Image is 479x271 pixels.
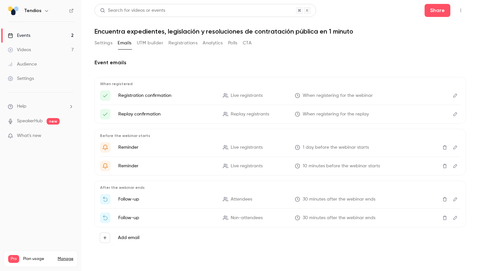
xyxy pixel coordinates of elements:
[8,47,31,53] div: Videos
[303,163,380,170] span: 10 minutes before the webinar starts
[450,109,460,119] button: Edit
[231,144,263,151] span: Live registrants
[450,142,460,153] button: Edit
[440,213,450,223] button: Delete
[94,59,466,67] h2: Event emails
[137,38,163,48] button: UTM builder
[231,215,263,221] span: Non-attendees
[118,144,215,151] p: Reminder
[425,4,450,17] button: Share
[8,103,74,110] li: help-dropdown-opener
[303,144,369,151] span: 1 day before the webinar starts
[100,81,460,86] p: When registered
[231,111,269,118] span: Replay registrants
[118,234,139,241] label: Add email
[100,7,165,14] div: Search for videos or events
[228,38,238,48] button: Polls
[231,196,252,203] span: Attendees
[118,196,215,203] p: Follow-up
[8,6,19,16] img: Tendios
[17,132,41,139] span: What's new
[100,213,460,223] li: Aquí tienes la repetición de: {{ event_name }}
[8,61,37,68] div: Audience
[118,38,131,48] button: Emails
[94,27,466,35] h1: Encuentra expedientes, legislación y resoluciones de contratación pública en 1 minuto
[100,185,460,190] p: After the webinar ends
[17,103,26,110] span: Help
[450,213,460,223] button: Edit
[66,133,74,139] iframe: Noticeable Trigger
[8,75,34,82] div: Settings
[203,38,223,48] button: Analytics
[8,255,19,263] span: Pro
[17,118,43,125] a: SpeakerHub
[118,215,215,221] p: Follow-up
[168,38,197,48] button: Registrations
[440,161,450,171] button: Delete
[47,118,60,125] span: new
[303,196,375,203] span: 30 minutes after the webinar ends
[94,38,112,48] button: Settings
[440,194,450,204] button: Delete
[118,111,215,117] p: Replay confirmation
[440,142,450,153] button: Delete
[231,163,263,170] span: Live registrants
[100,142,460,153] li: Prepárate para el webinar: '{{ event_name }}'. ¡Es mañana!
[303,111,369,118] span: When registering for the replay
[100,109,460,119] li: Aquí está tu enlace de acceso a {{ event_name }}!
[303,215,375,221] span: 30 minutes after the webinar ends
[8,32,30,39] div: Events
[24,8,41,14] h6: Tendios
[118,92,215,99] p: Registration confirmation
[100,194,460,204] li: Gracias por asistir al webinar: {{ event_name }}
[118,163,215,169] p: Reminder
[450,161,460,171] button: Edit
[450,194,460,204] button: Edit
[450,90,460,101] button: Edit
[100,90,460,101] li: Aquí tienes el acceso al webinar: {{ event_name }}!
[100,133,460,138] p: Before the webinar starts
[243,38,252,48] button: CTA
[100,161,460,171] li: {{ event_name }} está a punto de empezar!
[58,256,73,262] a: Manage
[303,92,373,99] span: When registering for the webinar
[231,92,263,99] span: Live registrants
[23,256,54,262] span: Plan usage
